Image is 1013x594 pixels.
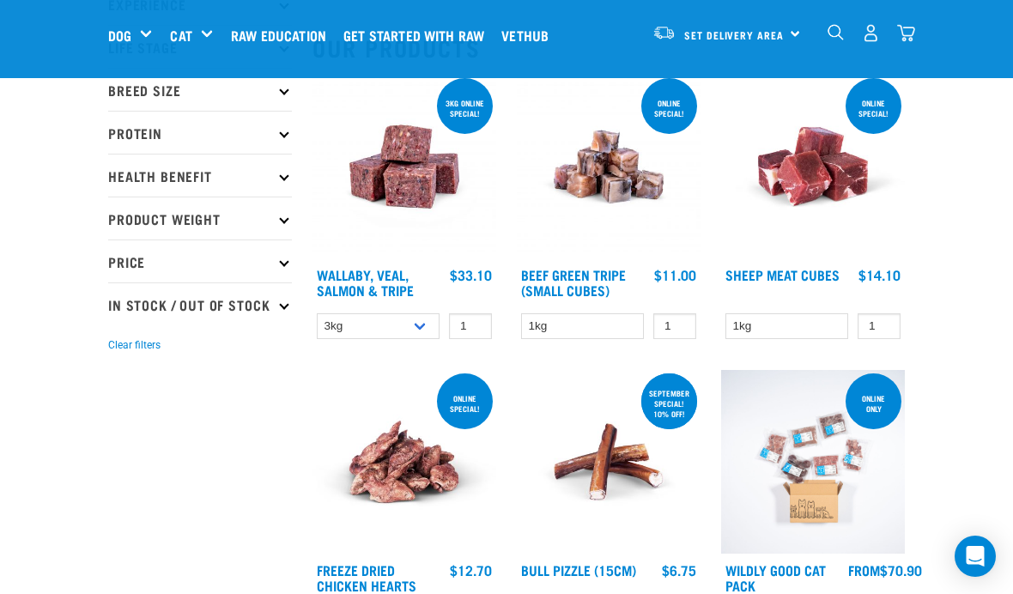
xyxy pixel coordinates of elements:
img: Sheep Meat [721,75,905,258]
button: Clear filters [108,337,161,353]
a: Sheep Meat Cubes [725,270,840,278]
p: In Stock / Out Of Stock [108,282,292,325]
div: $12.70 [450,562,492,578]
div: $14.10 [858,267,901,282]
a: Freeze Dried Chicken Hearts [317,566,416,589]
div: ONLINE SPECIAL! [846,90,901,126]
div: $6.75 [662,562,696,578]
img: home-icon@2x.png [897,24,915,42]
div: 3kg online special! [437,90,493,126]
p: Breed Size [108,68,292,111]
div: ONLINE SPECIAL! [437,385,493,421]
img: Beef Tripe Bites 1634 [517,75,701,258]
a: Raw Education [227,1,339,70]
input: 1 [858,313,901,340]
div: $70.90 [848,562,922,578]
a: Cat [170,25,191,45]
p: Product Weight [108,197,292,239]
a: Bull Pizzle (15cm) [521,566,636,573]
a: Vethub [497,1,561,70]
img: FD Chicken Hearts [312,370,496,554]
input: 1 [653,313,696,340]
a: Beef Green Tripe (Small Cubes) [521,270,626,294]
div: $11.00 [654,267,696,282]
p: Protein [108,111,292,154]
input: 1 [449,313,492,340]
p: Health Benefit [108,154,292,197]
div: $33.10 [450,267,492,282]
span: FROM [848,566,880,573]
a: Wallaby, Veal, Salmon & Tripe [317,270,414,294]
img: Bull Pizzle [517,370,701,554]
div: ONLINE ONLY [846,385,901,421]
span: Set Delivery Area [684,32,784,38]
img: home-icon-1@2x.png [828,24,844,40]
div: Open Intercom Messenger [955,536,996,577]
div: September special! 10% off! [641,380,697,427]
img: Cat 0 2sec [721,370,905,554]
p: Price [108,239,292,282]
a: Get started with Raw [339,1,497,70]
img: user.png [862,24,880,42]
a: Wildly Good Cat Pack [725,566,826,589]
img: van-moving.png [652,25,676,40]
div: ONLINE SPECIAL! [641,90,697,126]
img: Wallaby Veal Salmon Tripe 1642 [312,75,496,258]
a: Dog [108,25,131,45]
